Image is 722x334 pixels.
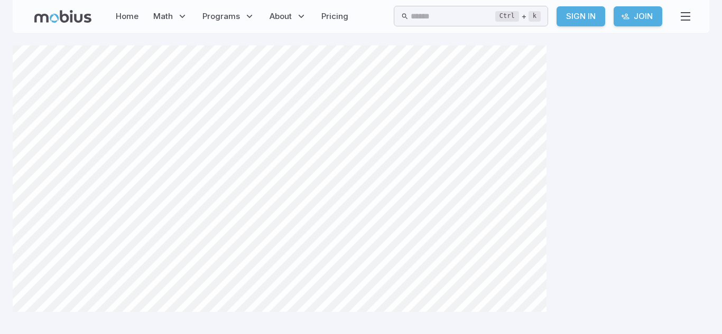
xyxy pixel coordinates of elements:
[495,11,519,22] kbd: Ctrl
[495,10,541,23] div: +
[153,11,173,22] span: Math
[529,11,541,22] kbd: k
[270,11,292,22] span: About
[113,4,142,28] a: Home
[202,11,240,22] span: Programs
[557,6,605,26] a: Sign In
[614,6,662,26] a: Join
[318,4,351,28] a: Pricing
